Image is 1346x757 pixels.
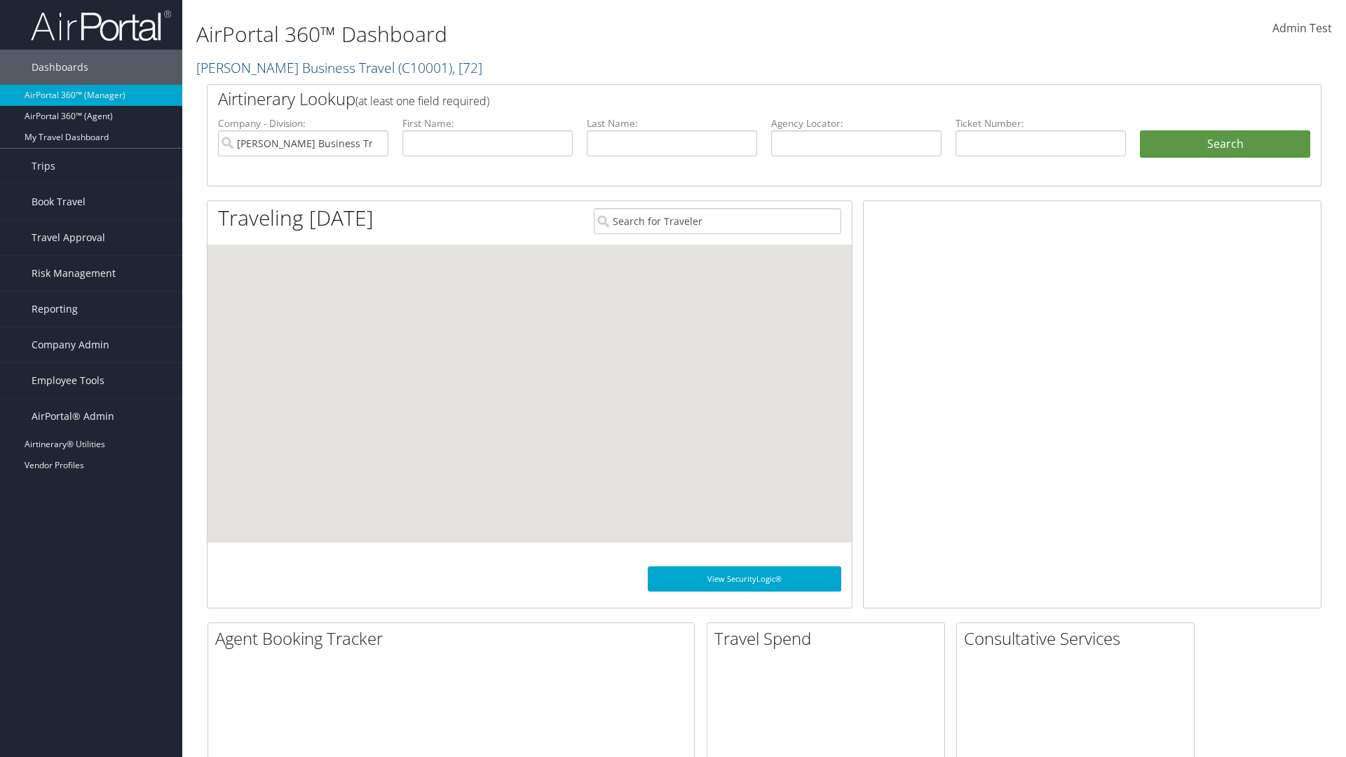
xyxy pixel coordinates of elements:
[215,627,694,650] h2: Agent Booking Tracker
[402,116,573,130] label: First Name:
[196,20,953,49] h1: AirPortal 360™ Dashboard
[32,184,86,219] span: Book Travel
[587,116,757,130] label: Last Name:
[398,58,452,77] span: ( C10001 )
[32,50,88,85] span: Dashboards
[964,627,1194,650] h2: Consultative Services
[32,363,104,398] span: Employee Tools
[594,208,841,234] input: Search for Traveler
[1140,130,1310,158] button: Search
[452,58,482,77] span: , [ 72 ]
[1272,7,1332,50] a: Admin Test
[648,566,841,592] a: View SecurityLogic®
[32,149,55,184] span: Trips
[218,116,388,130] label: Company - Division:
[32,292,78,327] span: Reporting
[218,203,374,233] h1: Traveling [DATE]
[32,256,116,291] span: Risk Management
[956,116,1126,130] label: Ticket Number:
[355,93,489,109] span: (at least one field required)
[1272,20,1332,36] span: Admin Test
[218,87,1218,111] h2: Airtinerary Lookup
[32,327,109,362] span: Company Admin
[714,627,944,650] h2: Travel Spend
[31,9,171,42] img: airportal-logo.png
[32,399,114,434] span: AirPortal® Admin
[32,220,105,255] span: Travel Approval
[771,116,941,130] label: Agency Locator:
[196,58,482,77] a: [PERSON_NAME] Business Travel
